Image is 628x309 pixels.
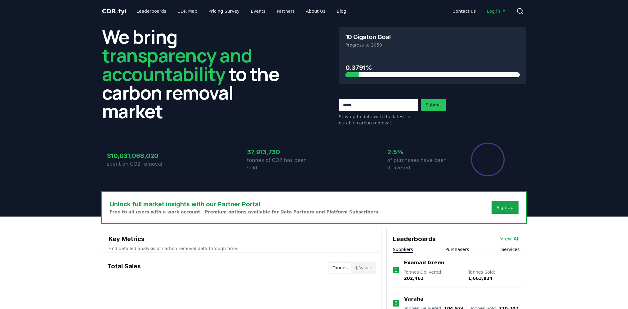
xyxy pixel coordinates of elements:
[339,114,418,126] p: Stay up to date with the latest in durable carbon removal.
[102,7,127,15] span: CDR fyi
[332,6,351,17] a: Blog
[329,263,351,273] button: Tonnes
[394,300,398,307] p: 2
[404,276,424,281] span: 202,461
[448,6,511,17] nav: Main
[107,151,174,160] h3: $10,031,068,020
[468,269,519,281] p: Tonnes Sold :
[393,234,436,244] h3: Leaderboards
[468,276,492,281] span: 1,663,824
[345,63,520,72] h3: 0.3791%
[445,246,469,253] button: Purchasers
[448,6,481,17] a: Contact us
[345,34,391,40] h3: 10 Gigaton Goal
[393,246,413,253] button: Suppliers
[131,6,171,17] a: Leaderboards
[172,6,202,17] a: CDR Map
[102,43,252,87] span: transparency and accountability
[487,8,506,14] span: Log in
[500,235,520,243] a: View All
[107,160,174,168] p: spent on CO2 removal
[497,204,513,211] a: Sign Up
[387,147,454,157] h3: 2.5%
[110,199,380,209] h3: Unlock full market insights with our Partner Portal
[351,263,375,273] button: $ Value
[482,6,511,17] a: Log in
[107,262,141,274] h3: Total Sales
[203,6,244,17] a: Pricing Survey
[387,157,454,172] p: of purchases have been delivered
[247,157,314,172] p: tonnes of CO2 has been sold
[246,6,270,17] a: Events
[272,6,300,17] a: Partners
[470,142,505,177] div: Percentage of sales delivered
[301,6,330,17] a: About Us
[131,6,351,17] nav: Main
[421,99,446,111] button: Submit
[404,295,424,303] a: Varaha
[102,7,127,16] a: CDR.fyi
[394,266,397,274] p: 1
[110,209,380,215] p: Free to all users with a work account. Premium options available for Data Partners and Platform S...
[404,269,462,281] p: Tonnes Delivered :
[345,42,520,48] p: Progress to 2050
[109,245,375,252] p: Find detailed analysis of carbon removal data through time.
[492,201,518,214] button: Sign Up
[247,147,314,157] h3: 37,913,730
[501,246,519,253] button: Services
[102,27,289,120] h2: We bring to the carbon removal market
[116,7,118,15] span: .
[404,259,444,266] a: Exomad Green
[109,234,375,244] h3: Key Metrics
